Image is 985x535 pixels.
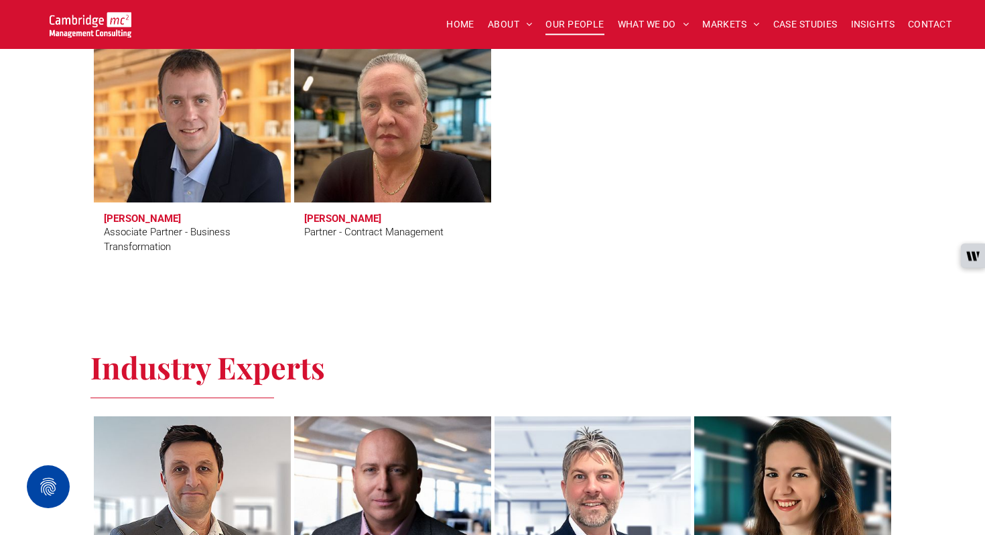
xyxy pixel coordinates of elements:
a: HOME [440,14,481,35]
a: CONTACT [901,14,958,35]
div: Associate Partner - Business Transformation [104,225,281,255]
img: Go to Homepage [50,12,132,38]
a: CASE STUDIES [767,14,844,35]
a: OUR PEOPLE [539,14,610,35]
a: MARKETS [696,14,766,35]
a: ABOUT [481,14,539,35]
div: Partner - Contract Management [304,225,444,240]
span: Industry Experts [90,347,325,387]
h3: [PERSON_NAME] [104,213,181,225]
h3: [PERSON_NAME] [304,213,381,225]
a: WHAT WE DO [611,14,696,35]
a: Your Business Transformed | Cambridge Management Consulting [50,14,132,28]
a: INSIGHTS [844,14,901,35]
a: Martin Vavrek | Associate Partner - Business Transformation [88,37,296,207]
a: Kirsten Watson | Partner - Contract Management | Cambridge Management Consulting [294,42,491,202]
